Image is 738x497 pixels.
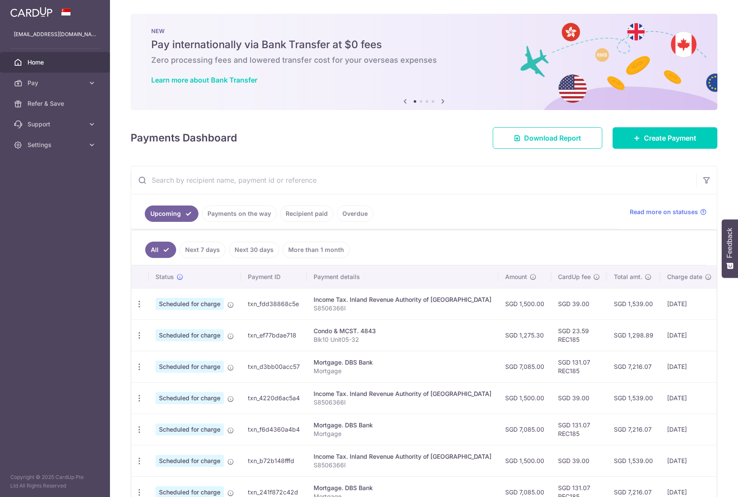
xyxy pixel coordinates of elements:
p: Blk10 Unit05-32 [314,335,491,344]
td: txn_fdd38868c5e [241,288,307,319]
a: Read more on statuses [630,208,707,216]
a: Payments on the way [202,206,277,222]
span: Settings [27,141,84,149]
th: Payment details [307,266,498,288]
div: Income Tax. Inland Revenue Authority of [GEOGRAPHIC_DATA] [314,452,491,461]
td: SGD 39.00 [551,382,607,414]
span: Scheduled for charge [156,361,224,373]
td: SGD 7,216.07 [607,351,660,382]
span: Pay [27,79,84,87]
a: Next 7 days [180,242,226,258]
td: [DATE] [660,445,719,476]
td: SGD 1,500.00 [498,288,551,319]
td: SGD 39.00 [551,445,607,476]
td: txn_4220d6ac5a4 [241,382,307,414]
span: Read more on statuses [630,208,698,216]
td: SGD 1,275.30 [498,319,551,351]
span: Create Payment [644,133,696,143]
span: Scheduled for charge [156,423,224,436]
td: SGD 1,539.00 [607,445,660,476]
a: More than 1 month [283,242,350,258]
td: SGD 7,085.00 [498,351,551,382]
span: Amount [505,273,527,281]
td: SGD 23.59 REC185 [551,319,607,351]
td: SGD 7,085.00 [498,414,551,445]
img: Bank transfer banner [131,14,717,110]
p: S8506366I [314,461,491,469]
span: Status [156,273,174,281]
p: NEW [151,28,697,34]
p: [EMAIL_ADDRESS][DOMAIN_NAME] [14,30,96,39]
div: Income Tax. Inland Revenue Authority of [GEOGRAPHIC_DATA] [314,390,491,398]
td: SGD 131.07 REC185 [551,414,607,445]
span: Scheduled for charge [156,298,224,310]
span: Download Report [524,133,581,143]
span: Scheduled for charge [156,329,224,341]
td: txn_d3bb00acc57 [241,351,307,382]
td: txn_ef77bdae718 [241,319,307,351]
td: SGD 1,500.00 [498,445,551,476]
td: SGD 131.07 REC185 [551,351,607,382]
td: [DATE] [660,351,719,382]
span: CardUp fee [558,273,591,281]
img: CardUp [10,7,52,17]
div: Condo & MCST. 4843 [314,327,491,335]
span: Refer & Save [27,99,84,108]
input: Search by recipient name, payment id or reference [131,166,696,194]
td: SGD 7,216.07 [607,414,660,445]
a: Download Report [493,127,602,149]
a: Overdue [337,206,373,222]
div: Mortgage. DBS Bank [314,358,491,367]
td: [DATE] [660,414,719,445]
h4: Payments Dashboard [131,130,237,146]
td: [DATE] [660,288,719,319]
td: SGD 1,539.00 [607,288,660,319]
td: txn_f6d4360a4b4 [241,414,307,445]
td: SGD 39.00 [551,288,607,319]
td: txn_b72b148fffd [241,445,307,476]
td: SGD 1,539.00 [607,382,660,414]
span: Feedback [726,228,734,258]
a: Upcoming [145,206,198,222]
div: Mortgage. DBS Bank [314,421,491,430]
td: [DATE] [660,319,719,351]
div: Mortgage. DBS Bank [314,484,491,492]
td: [DATE] [660,382,719,414]
span: Total amt. [614,273,642,281]
a: Learn more about Bank Transfer [151,76,257,84]
span: Home [27,58,84,67]
span: Scheduled for charge [156,392,224,404]
p: Mortgage [314,367,491,375]
td: SGD 1,500.00 [498,382,551,414]
h6: Zero processing fees and lowered transfer cost for your overseas expenses [151,55,697,65]
p: Mortgage [314,430,491,438]
button: Feedback - Show survey [722,219,738,278]
span: Charge date [667,273,702,281]
a: Create Payment [613,127,717,149]
div: Income Tax. Inland Revenue Authority of [GEOGRAPHIC_DATA] [314,295,491,304]
h5: Pay internationally via Bank Transfer at $0 fees [151,38,697,52]
p: S8506366I [314,304,491,313]
th: Payment ID [241,266,307,288]
td: SGD 1,298.89 [607,319,660,351]
p: S8506366I [314,398,491,407]
a: All [145,242,176,258]
a: Next 30 days [229,242,279,258]
span: Scheduled for charge [156,455,224,467]
a: Recipient paid [280,206,333,222]
span: Support [27,120,84,129]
